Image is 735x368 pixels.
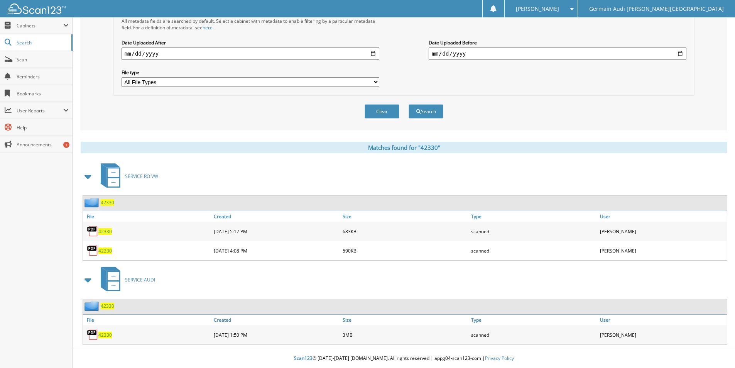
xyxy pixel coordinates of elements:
div: 683KB [341,224,470,239]
span: Cabinets [17,22,63,29]
div: 3MB [341,327,470,343]
input: start [122,47,379,60]
div: 1 [63,142,69,148]
a: 42330 [98,228,112,235]
div: All metadata fields are searched by default. Select a cabinet with metadata to enable filtering b... [122,18,379,31]
span: SERVICE RO VW [125,173,158,180]
a: Privacy Policy [485,355,514,361]
img: PDF.png [87,245,98,256]
label: File type [122,69,379,76]
a: Type [469,315,598,325]
div: 590KB [341,243,470,258]
img: scan123-logo-white.svg [8,3,66,14]
a: SERVICE RO VW [96,161,158,192]
div: [DATE] 4:08 PM [212,243,341,258]
input: end [429,47,686,60]
span: Reminders [17,73,69,80]
span: [PERSON_NAME] [516,7,559,11]
span: Scan123 [294,355,313,361]
div: [DATE] 5:17 PM [212,224,341,239]
a: 42330 [101,199,114,206]
a: Created [212,211,341,222]
span: Scan [17,56,69,63]
a: File [83,211,212,222]
img: PDF.png [87,226,98,237]
div: [PERSON_NAME] [598,224,727,239]
span: Bookmarks [17,90,69,97]
iframe: Chat Widget [696,331,735,368]
a: User [598,315,727,325]
span: User Reports [17,107,63,114]
a: Created [212,315,341,325]
a: Size [341,211,470,222]
a: User [598,211,727,222]
span: SERVICE AUDI [125,276,155,283]
div: scanned [469,243,598,258]
span: Help [17,124,69,131]
label: Date Uploaded After [122,39,379,46]
img: folder2.png [84,301,101,311]
span: Announcements [17,141,69,148]
a: 42330 [98,332,112,338]
div: [DATE] 1:50 PM [212,327,341,343]
a: here [203,24,213,31]
img: PDF.png [87,329,98,341]
div: scanned [469,224,598,239]
button: Clear [365,104,399,119]
a: Type [469,211,598,222]
div: Matches found for "42330" [81,142,727,153]
a: SERVICE AUDI [96,265,155,295]
a: 42330 [101,303,114,309]
a: 42330 [98,248,112,254]
button: Search [409,104,443,119]
img: folder2.png [84,198,101,207]
a: File [83,315,212,325]
div: [PERSON_NAME] [598,243,727,258]
label: Date Uploaded Before [429,39,686,46]
div: © [DATE]-[DATE] [DOMAIN_NAME]. All rights reserved | appg04-scan123-com | [73,349,735,368]
a: Size [341,315,470,325]
div: scanned [469,327,598,343]
span: Germain Audi [PERSON_NAME][GEOGRAPHIC_DATA] [589,7,724,11]
span: Search [17,39,68,46]
div: [PERSON_NAME] [598,327,727,343]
